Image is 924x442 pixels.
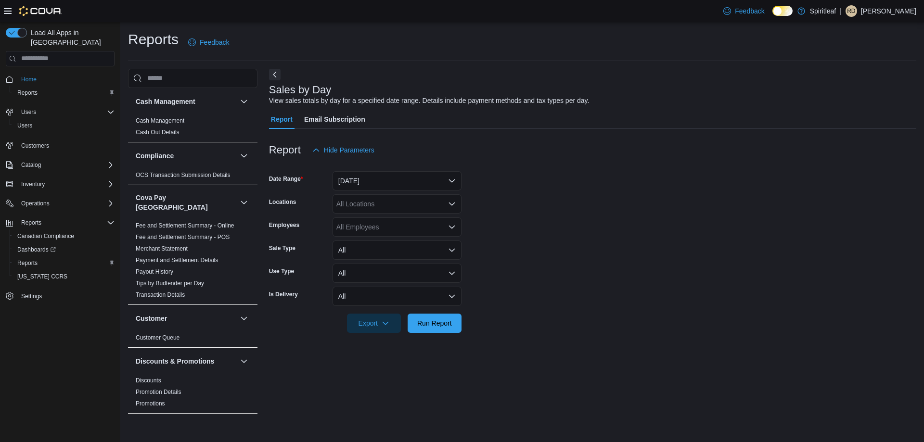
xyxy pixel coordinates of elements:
button: Discounts & Promotions [238,355,250,367]
button: Reports [2,216,118,229]
span: Operations [21,200,50,207]
span: Fee and Settlement Summary - Online [136,222,234,229]
span: Run Report [417,318,452,328]
span: Dashboards [13,244,115,255]
span: Home [17,73,115,85]
span: Users [13,120,115,131]
a: Canadian Compliance [13,230,78,242]
span: Customer Queue [136,334,180,341]
div: Cova Pay [GEOGRAPHIC_DATA] [128,220,257,304]
a: Settings [17,290,46,302]
a: Fee and Settlement Summary - POS [136,234,230,240]
span: Payout History [136,268,173,276]
button: Customer [238,313,250,324]
a: Tips by Budtender per Day [136,280,204,287]
span: Catalog [21,161,41,169]
a: Customers [17,140,53,152]
span: Load All Apps in [GEOGRAPHIC_DATA] [27,28,115,47]
span: RD [847,5,855,17]
a: Dashboards [10,243,118,256]
div: Customer [128,332,257,347]
button: Cova Pay [GEOGRAPHIC_DATA] [238,197,250,208]
span: Settings [21,292,42,300]
span: Cash Management [136,117,184,125]
a: Merchant Statement [136,245,188,252]
h3: Customer [136,314,167,323]
button: Reports [10,86,118,100]
button: Compliance [238,150,250,162]
button: Users [10,119,118,132]
button: Home [2,72,118,86]
h3: Sales by Day [269,84,332,96]
button: Settings [2,289,118,303]
span: Customers [21,142,49,150]
button: Operations [17,198,53,209]
span: [US_STATE] CCRS [17,273,67,280]
label: Employees [269,221,299,229]
button: Cova Pay [GEOGRAPHIC_DATA] [136,193,236,212]
span: Users [17,122,32,129]
a: Reports [13,257,41,269]
a: Cash Out Details [136,129,180,136]
h3: Compliance [136,151,174,161]
button: [DATE] [333,171,462,190]
button: All [333,264,462,283]
a: Fee and Settlement Summary - Online [136,222,234,229]
button: Run Report [408,314,462,333]
a: Cash Management [136,117,184,124]
div: Discounts & Promotions [128,375,257,413]
label: Use Type [269,267,294,275]
button: Customers [2,138,118,152]
span: Canadian Compliance [17,232,74,240]
h1: Reports [128,30,179,49]
span: Report [271,110,293,129]
label: Sale Type [269,244,295,252]
img: Cova [19,6,62,16]
a: Promotions [136,400,165,407]
p: [PERSON_NAME] [861,5,916,17]
span: Home [21,76,37,83]
button: Catalog [2,158,118,172]
span: Payment and Settlement Details [136,256,218,264]
label: Is Delivery [269,290,298,298]
button: Discounts & Promotions [136,356,236,366]
a: [US_STATE] CCRS [13,271,71,282]
span: Dashboards [17,246,56,253]
button: Open list of options [448,223,456,231]
a: OCS Transaction Submission Details [136,172,231,178]
a: Feedback [184,33,233,52]
button: Operations [2,197,118,210]
span: Customers [17,139,115,151]
span: Canadian Compliance [13,230,115,242]
button: Open list of options [448,200,456,208]
h3: Cash Management [136,97,195,106]
span: Catalog [17,159,115,171]
button: Next [269,69,281,80]
span: Users [17,106,115,118]
h3: Discounts & Promotions [136,356,214,366]
button: Customer [136,314,236,323]
input: Dark Mode [772,6,793,16]
span: Washington CCRS [13,271,115,282]
p: Spiritleaf [810,5,836,17]
a: Transaction Details [136,291,185,298]
a: Reports [13,87,41,99]
button: [US_STATE] CCRS [10,270,118,283]
button: Users [17,106,40,118]
span: Discounts [136,377,161,384]
button: Canadian Compliance [10,229,118,243]
button: Inventory [2,177,118,191]
div: View sales totals by day for a specified date range. Details include payment methods and tax type... [269,96,590,106]
a: Promotion Details [136,389,181,395]
span: Feedback [735,6,764,16]
span: Settings [17,290,115,302]
a: Feedback [719,1,768,21]
button: Users [2,105,118,119]
button: Export [347,314,401,333]
a: Customer Queue [136,334,180,341]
